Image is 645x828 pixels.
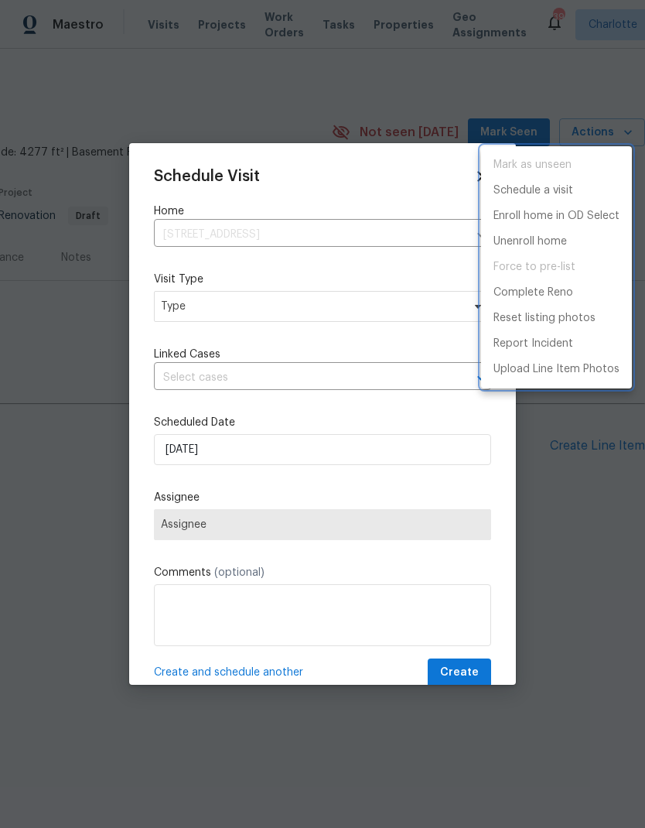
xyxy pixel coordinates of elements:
p: Reset listing photos [493,310,596,327]
p: Schedule a visit [493,183,573,199]
p: Enroll home in OD Select [493,208,619,224]
p: Unenroll home [493,234,567,250]
span: Setup visit must be completed before moving home to pre-list [481,255,632,280]
p: Report Incident [493,336,573,352]
p: Upload Line Item Photos [493,361,619,378]
p: Complete Reno [493,285,573,301]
